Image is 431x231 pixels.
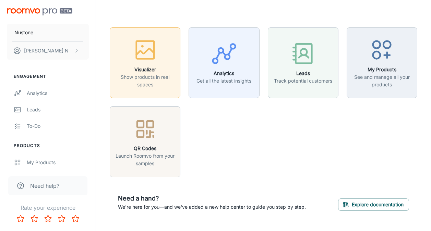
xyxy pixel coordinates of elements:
div: Leads [27,106,89,113]
img: Roomvo PRO Beta [7,8,72,15]
h6: My Products [351,66,413,73]
p: Show products in real spaces [114,73,176,88]
div: Analytics [27,89,89,97]
p: See and manage all your products [351,73,413,88]
a: My ProductsSee and manage all your products [347,59,417,66]
button: [PERSON_NAME] N [7,42,89,60]
a: LeadsTrack potential customers [268,59,338,66]
button: Rate 3 star [41,212,55,226]
p: Get all the latest insights [196,77,251,85]
button: QR CodesLaunch Roomvo from your samples [110,106,180,177]
button: Rate 2 star [27,212,41,226]
span: Need help? [30,182,59,190]
a: AnalyticsGet all the latest insights [189,59,259,66]
p: Track potential customers [274,77,332,85]
div: To-do [27,122,89,130]
a: Explore documentation [338,200,409,207]
button: VisualizerShow products in real spaces [110,27,180,98]
button: Rate 1 star [14,212,27,226]
p: [PERSON_NAME] N [24,47,69,54]
h6: Visualizer [114,66,176,73]
h6: Leads [274,70,332,77]
h6: Need a hand? [118,194,306,203]
button: Rate 5 star [69,212,82,226]
button: Explore documentation [338,198,409,211]
p: Launch Roomvo from your samples [114,152,176,167]
button: My ProductsSee and manage all your products [347,27,417,98]
p: Rate your experience [5,204,90,212]
button: Nustone [7,24,89,41]
button: AnalyticsGet all the latest insights [189,27,259,98]
button: Rate 4 star [55,212,69,226]
div: My Products [27,159,89,166]
a: QR CodesLaunch Roomvo from your samples [110,138,180,145]
button: LeadsTrack potential customers [268,27,338,98]
p: Nustone [14,29,33,36]
h6: QR Codes [114,145,176,152]
p: We're here for you—and we've added a new help center to guide you step by step. [118,203,306,211]
h6: Analytics [196,70,251,77]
